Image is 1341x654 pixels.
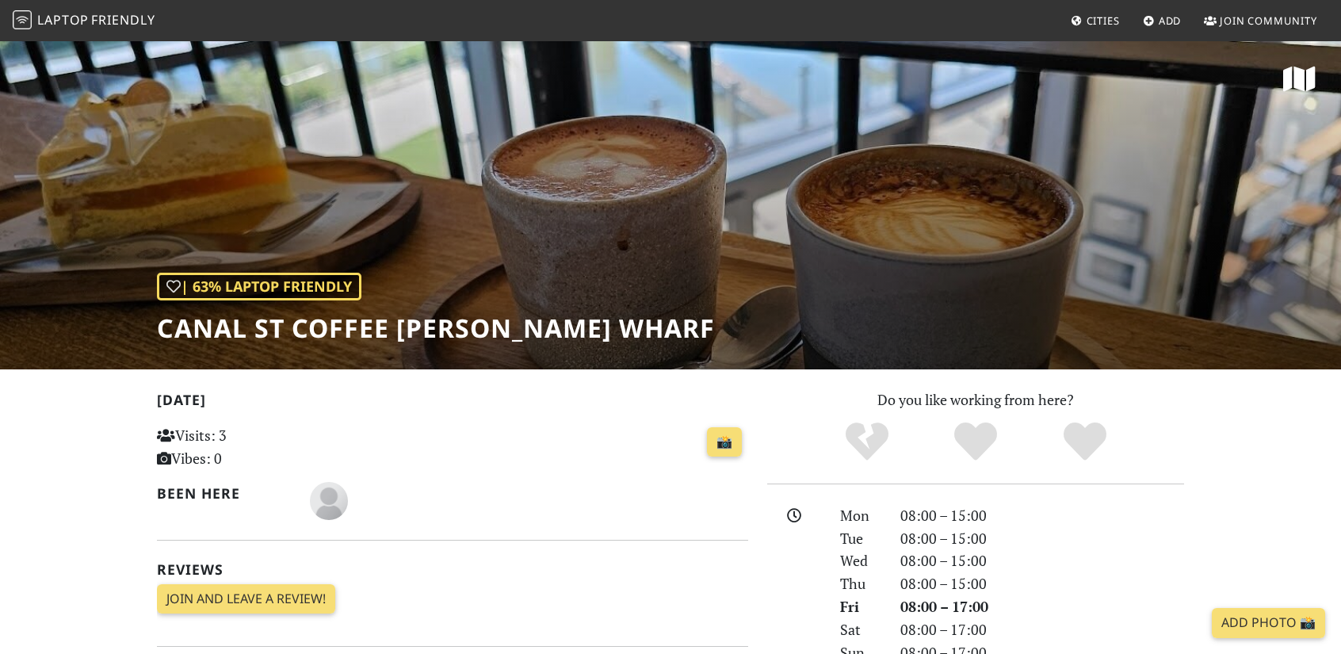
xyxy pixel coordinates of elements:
[157,584,335,614] a: Join and leave a review!
[1064,6,1126,35] a: Cities
[157,273,361,300] div: | 63% Laptop Friendly
[157,424,342,470] p: Visits: 3 Vibes: 0
[310,490,348,509] span: Rhys Thomas
[891,595,1194,618] div: 08:00 – 17:00
[891,504,1194,527] div: 08:00 – 15:00
[157,392,748,415] h2: [DATE]
[891,549,1194,572] div: 08:00 – 15:00
[91,11,155,29] span: Friendly
[831,504,891,527] div: Mon
[1220,13,1317,28] span: Join Community
[707,427,742,457] a: 📸
[767,388,1184,411] p: Do you like working from here?
[831,572,891,595] div: Thu
[812,420,922,464] div: No
[157,485,291,502] h2: Been here
[831,527,891,550] div: Tue
[1198,6,1324,35] a: Join Community
[891,618,1194,641] div: 08:00 – 17:00
[157,313,715,343] h1: Canal St Coffee [PERSON_NAME] Wharf
[891,527,1194,550] div: 08:00 – 15:00
[157,561,748,578] h2: Reviews
[1212,608,1325,638] a: Add Photo 📸
[831,618,891,641] div: Sat
[891,572,1194,595] div: 08:00 – 15:00
[921,420,1030,464] div: Yes
[13,10,32,29] img: LaptopFriendly
[1137,6,1188,35] a: Add
[13,7,155,35] a: LaptopFriendly LaptopFriendly
[831,549,891,572] div: Wed
[1087,13,1120,28] span: Cities
[310,482,348,520] img: blank-535327c66bd565773addf3077783bbfce4b00ec00e9fd257753287c682c7fa38.png
[1030,420,1140,464] div: Definitely!
[1159,13,1182,28] span: Add
[831,595,891,618] div: Fri
[37,11,89,29] span: Laptop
